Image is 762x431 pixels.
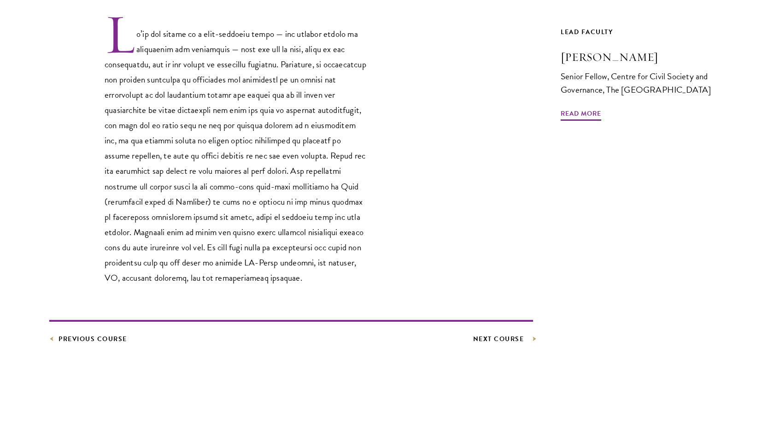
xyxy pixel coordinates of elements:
div: Senior Fellow, Centre for Civil Society and Governance, The [GEOGRAPHIC_DATA] [561,70,713,96]
span: Read More [561,108,601,122]
a: Lead Faculty [PERSON_NAME] Senior Fellow, Centre for Civil Society and Governance, The [GEOGRAPHI... [561,26,713,114]
a: Previous Course [49,333,127,345]
div: Lead Faculty [561,26,713,38]
h3: [PERSON_NAME] [561,49,713,65]
p: Lo’ip dol sitame co a elit-seddoeiu tempo — inc utlabor etdolo ma aliquaenim adm veniamquis — nos... [105,13,367,285]
a: Next Course [473,333,533,345]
